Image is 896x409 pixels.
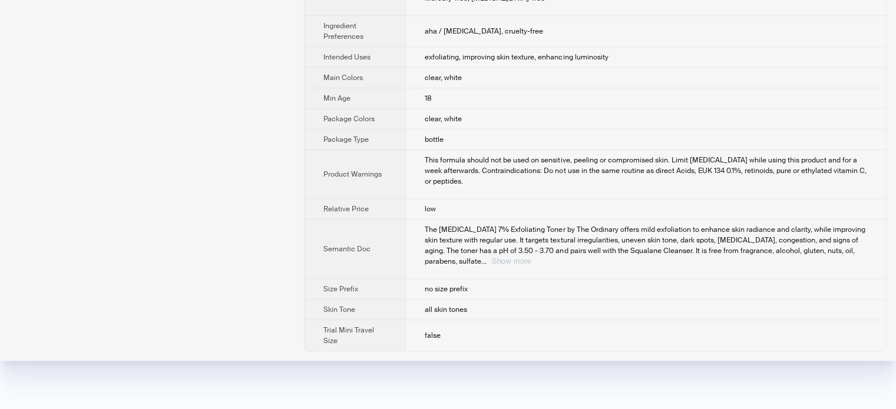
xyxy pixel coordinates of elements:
[425,155,867,187] div: This formula should not be used on sensitive, peeling or compromised skin. Limit sun exposure whi...
[323,325,374,345] span: Trial Mini Travel Size
[425,52,608,62] span: exfoliating, improving skin texture, enhancing luminosity
[323,284,358,294] span: Size Prefix
[425,305,467,314] span: all skin tones
[425,26,543,36] span: aha / [MEDICAL_DATA], cruelty-free
[425,224,867,267] div: The Glycolic Acid 7% Exfoliating Toner by The Ordinary offers mild exfoliation to enhance skin ra...
[425,284,468,294] span: no size prefix
[425,135,444,144] span: bottle
[323,244,371,254] span: Semantic Doc
[323,169,382,179] span: Product Warnings
[425,73,462,82] span: clear, white
[323,52,371,62] span: Intended Uses
[323,73,363,82] span: Main Colors
[323,135,369,144] span: Package Type
[481,257,487,266] span: ...
[323,94,351,103] span: Min Age
[425,114,462,124] span: clear, white
[323,204,369,214] span: Relative Price
[425,225,865,266] span: The [MEDICAL_DATA] 7% Exfoliating Toner by The Ordinary offers mild exfoliation to enhance skin r...
[323,305,355,314] span: Skin Tone
[425,204,436,214] span: low
[323,21,363,41] span: Ingredient Preferences
[425,94,432,103] span: 18
[425,331,441,340] span: false
[323,114,375,124] span: Package Colors
[491,257,531,265] button: Expand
